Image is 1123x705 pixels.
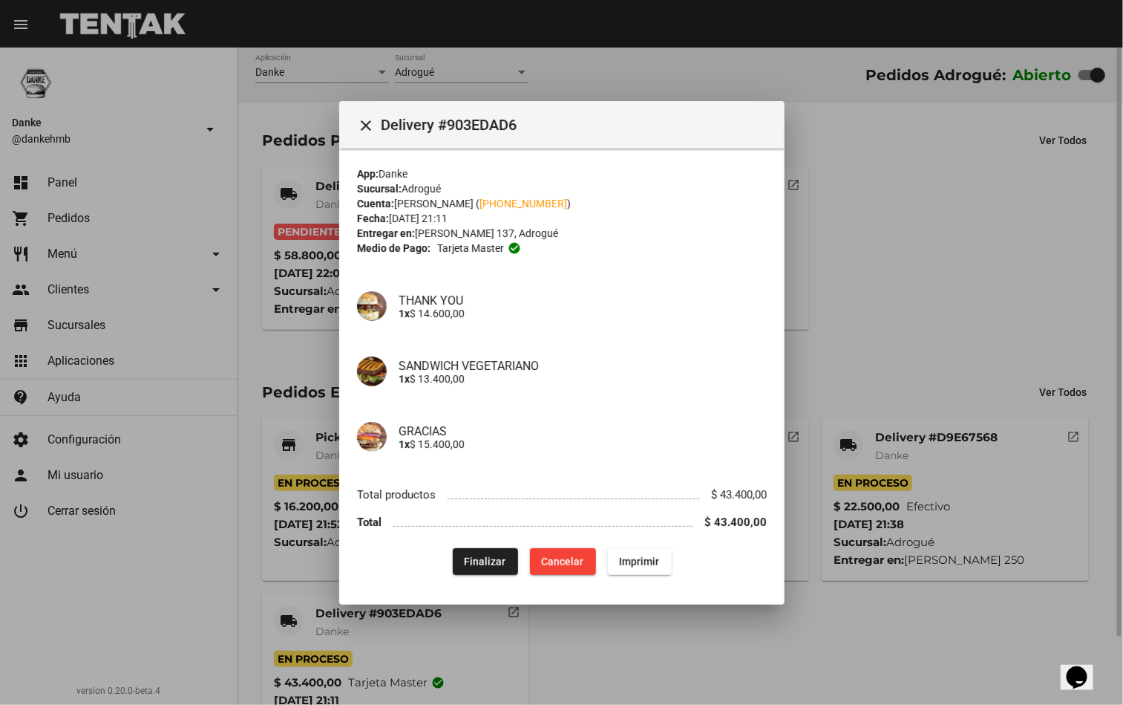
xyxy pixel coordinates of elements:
[357,168,379,180] strong: App:
[399,438,767,449] p: $ 15.400,00
[541,555,583,567] span: Cancelar
[399,372,767,384] p: $ 13.400,00
[357,357,387,386] img: 7a2fd65e-0b56-45df-a3d9-7d445db54fbd.png
[357,212,389,224] strong: Fecha:
[436,241,503,256] span: Tarjeta master
[357,196,767,211] div: [PERSON_NAME] ( )
[357,226,767,241] div: [PERSON_NAME] 137, Adrogué
[399,438,410,449] b: 1x
[357,241,430,256] strong: Medio de Pago:
[529,548,595,574] button: Cancelar
[357,422,387,452] img: 68df9149-7e7b-45ff-b524-5e7cca25464e.png
[399,358,767,372] h4: SANDWICH VEGETARIANO
[381,113,773,137] span: Delivery #903EDAD6
[357,291,387,321] img: 48a15a04-7897-44e6-b345-df5d36d107ba.png
[399,372,410,384] b: 1x
[357,211,767,226] div: [DATE] 21:11
[357,227,415,239] strong: Entregar en:
[399,307,767,319] p: $ 14.600,00
[357,166,767,181] div: Danke
[351,110,381,140] button: Cerrar
[399,423,767,438] h4: GRACIAS
[357,181,767,196] div: Adrogué
[452,548,517,574] button: Finalizar
[399,293,767,307] h4: THANK YOU
[357,183,402,195] strong: Sucursal:
[357,117,375,134] mat-icon: Cerrar
[357,198,394,209] strong: Cuenta:
[357,509,767,536] li: Total $ 43.400,00
[1061,646,1108,690] iframe: chat widget
[357,481,767,509] li: Total productos $ 43.400,00
[479,198,567,209] a: [PHONE_NUMBER]
[507,241,520,255] mat-icon: check_circle
[619,555,659,567] span: Imprimir
[399,307,410,319] b: 1x
[464,555,505,567] span: Finalizar
[607,548,671,574] button: Imprimir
